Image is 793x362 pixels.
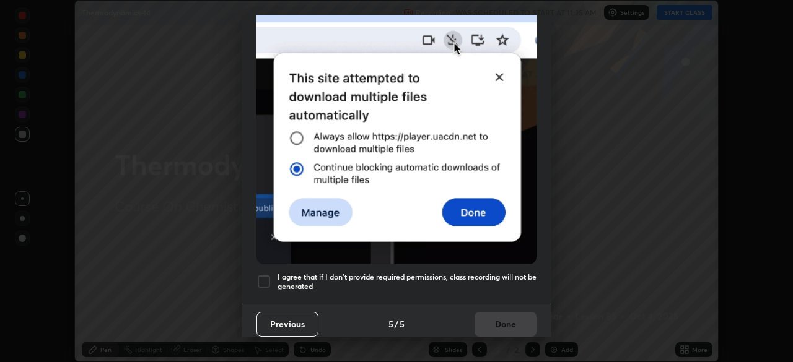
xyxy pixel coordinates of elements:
button: Previous [256,312,318,337]
h5: I agree that if I don't provide required permissions, class recording will not be generated [278,272,537,291]
h4: / [395,317,398,330]
h4: 5 [388,317,393,330]
h4: 5 [400,317,405,330]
